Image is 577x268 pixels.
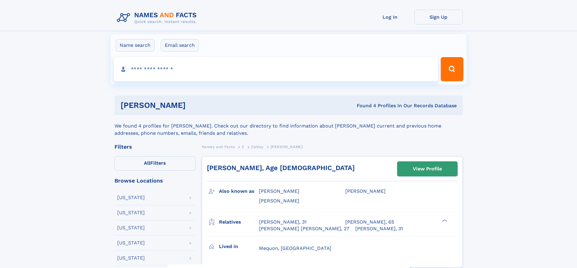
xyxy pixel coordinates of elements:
a: Sign Up [414,10,463,24]
h3: Lived in [219,241,259,252]
span: [PERSON_NAME] [259,188,299,194]
div: [US_STATE] [117,225,145,230]
div: View Profile [413,162,442,176]
span: Mequon, [GEOGRAPHIC_DATA] [259,245,331,251]
button: Search Button [441,57,463,81]
span: [PERSON_NAME] [345,188,386,194]
div: [US_STATE] [117,241,145,245]
span: [PERSON_NAME] [270,145,303,149]
a: [PERSON_NAME], Age [DEMOGRAPHIC_DATA] [207,164,355,172]
h3: Relatives [219,217,259,227]
div: [US_STATE] [117,256,145,260]
a: Log In [366,10,414,24]
img: Logo Names and Facts [114,10,202,26]
a: Zetley [251,143,264,150]
a: [PERSON_NAME], 31 [355,225,403,232]
a: [PERSON_NAME], 65 [345,219,394,225]
label: Email search [161,39,199,52]
label: Name search [116,39,154,52]
div: Browse Locations [114,178,196,183]
a: Names and Facts [202,143,235,150]
div: Found 4 Profiles In Our Records Database [271,102,457,109]
span: All [144,160,150,166]
div: ❯ [440,218,448,222]
div: [US_STATE] [117,210,145,215]
h3: Also known as [219,186,259,196]
div: [US_STATE] [117,195,145,200]
div: We found 4 profiles for [PERSON_NAME]. Check out our directory to find information about [PERSON_... [114,115,463,137]
h1: [PERSON_NAME] [121,102,271,109]
a: [PERSON_NAME], 31 [259,219,307,225]
a: [PERSON_NAME] [PERSON_NAME], 27 [259,225,349,232]
span: Zetley [251,145,264,149]
input: search input [114,57,438,81]
label: Filters [114,156,196,171]
div: Filters [114,144,196,150]
span: [PERSON_NAME] [259,198,299,204]
a: Z [242,143,244,150]
a: View Profile [397,162,457,176]
span: Z [242,145,244,149]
